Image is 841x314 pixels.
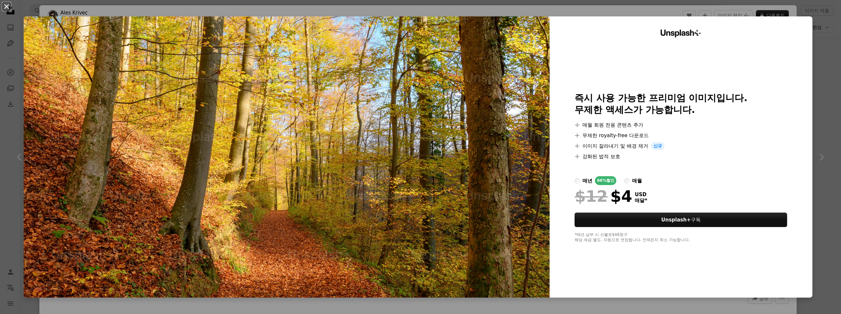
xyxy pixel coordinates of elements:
div: 매년 [582,177,592,185]
input: 매년66%할인 [575,178,580,183]
span: $12 [575,188,607,205]
div: $4 [575,188,632,205]
button: Unsplash+구독 [575,213,787,227]
li: 강화된 법적 보호 [575,153,787,160]
div: 66% 할인 [595,176,616,185]
div: *매년 납부 시 선불로 $48 청구 해당 세금 별도. 자동으로 연장됩니다. 언제든지 취소 가능합니다. [575,232,787,243]
li: 매월 회원 전용 콘텐츠 추가 [575,121,787,129]
input: 매월 [624,178,629,183]
div: 매월 [632,177,642,185]
span: USD [635,192,647,198]
span: 신규 [651,142,665,150]
li: 무제한 royalty-free 다운로드 [575,132,787,139]
li: 이미지 잘라내기 및 배경 제거 [575,142,787,150]
strong: Unsplash+ [661,217,691,223]
h2: 즉시 사용 가능한 프리미엄 이미지입니다. 무제한 액세스가 가능합니다. [575,92,787,116]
